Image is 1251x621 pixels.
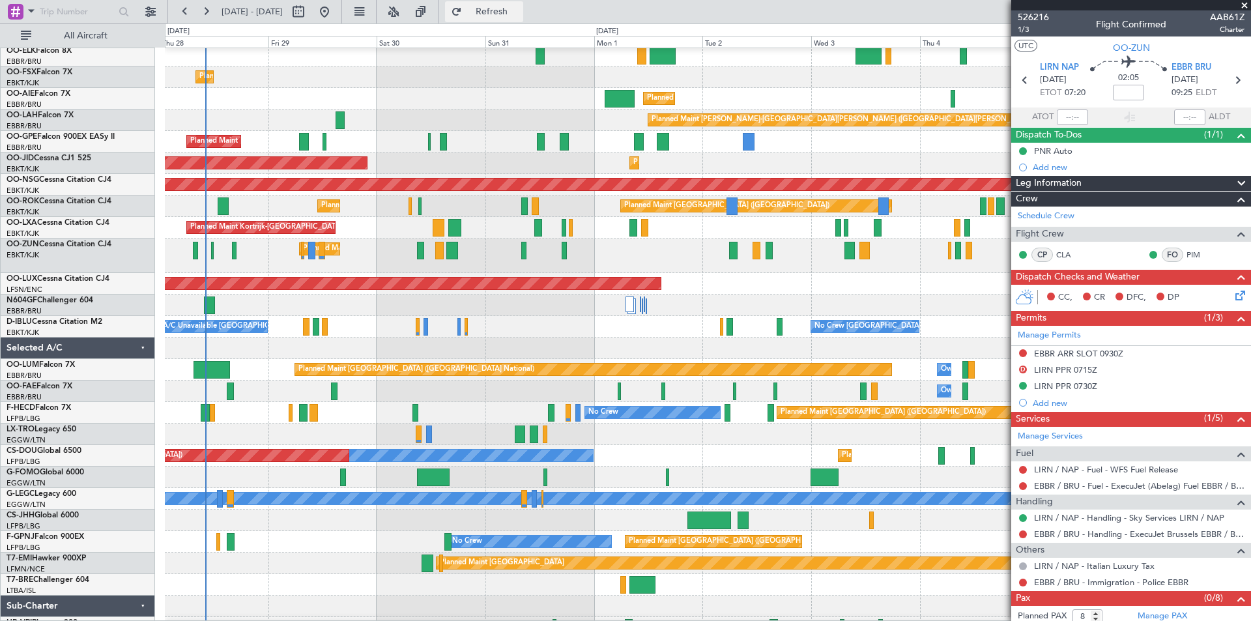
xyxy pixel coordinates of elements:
a: OO-FAEFalcon 7X [7,383,72,390]
button: UTC [1014,40,1037,51]
a: OO-FSXFalcon 7X [7,68,72,76]
span: [DATE] - [DATE] [222,6,283,18]
div: Mon 1 [594,36,703,48]
a: CLA [1056,249,1086,261]
span: G-FOMO [7,469,40,476]
span: Leg Information [1016,176,1082,191]
span: OO-JID [7,154,34,162]
a: LFSN/ENC [7,285,42,295]
div: Flight Confirmed [1096,18,1166,31]
span: OO-LUM [7,361,39,369]
div: Planned Maint [GEOGRAPHIC_DATA] ([GEOGRAPHIC_DATA]) [842,446,1047,465]
span: OO-ROK [7,197,39,205]
button: All Aircraft [14,25,141,46]
a: EBBR/BRU [7,100,42,109]
span: N604GF [7,296,37,304]
span: Others [1016,543,1044,558]
a: OO-LXACessna Citation CJ4 [7,219,109,227]
div: [DATE] [596,26,618,37]
span: OO-LAH [7,111,38,119]
a: OO-LUMFalcon 7X [7,361,75,369]
span: (1/3) [1204,311,1223,325]
a: LFMN/NCE [7,564,45,574]
div: Planned Maint [GEOGRAPHIC_DATA] ([GEOGRAPHIC_DATA]) [624,196,829,216]
a: LIRN / NAP - Italian Luxury Tax [1034,560,1155,571]
span: [DATE] [1040,74,1067,87]
a: LIRN / NAP - Handling - Sky Services LIRN / NAP [1034,512,1224,523]
span: LX-TRO [7,426,35,433]
span: Pax [1016,591,1030,606]
span: OO-FAE [7,383,36,390]
span: Services [1016,412,1050,427]
a: EBKT/KJK [7,207,39,217]
span: DP [1168,291,1179,304]
div: Owner Melsbroek Air Base [941,360,1029,379]
span: CS-DOU [7,447,37,455]
a: EBKT/KJK [7,328,39,338]
a: EBKT/KJK [7,250,39,260]
div: Wed 3 [811,36,920,48]
a: D-IBLUCessna Citation M2 [7,318,102,326]
span: Crew [1016,192,1038,207]
a: OO-ZUNCessna Citation CJ4 [7,240,111,248]
span: G-LEGC [7,490,35,498]
a: EBKT/KJK [7,78,39,88]
span: (1/1) [1204,128,1223,141]
a: LFPB/LBG [7,414,40,424]
span: CR [1094,291,1105,304]
span: [DATE] [1172,74,1198,87]
div: Sun 31 [485,36,594,48]
a: OO-LUXCessna Citation CJ4 [7,275,109,283]
div: Planned Maint [PERSON_NAME]-[GEOGRAPHIC_DATA][PERSON_NAME] ([GEOGRAPHIC_DATA][PERSON_NAME]) [652,110,1037,130]
span: OO-FSX [7,68,36,76]
a: OO-AIEFalcon 7X [7,90,70,98]
a: OO-JIDCessna CJ1 525 [7,154,91,162]
a: EBBR/BRU [7,392,42,402]
span: CS-JHH [7,512,35,519]
span: OO-LUX [7,275,37,283]
input: --:-- [1057,109,1088,125]
div: Sat 30 [377,36,485,48]
a: CS-DOUGlobal 6500 [7,447,81,455]
div: PNR Auto [1034,145,1072,156]
div: LIRN PPR 0715Z [1034,364,1097,375]
span: DFC, [1127,291,1146,304]
span: ATOT [1032,111,1054,124]
div: No Crew [452,532,482,551]
div: Add new [1033,397,1244,409]
div: No Crew [588,403,618,422]
a: T7-EMIHawker 900XP [7,555,86,562]
span: OO-AIE [7,90,35,98]
a: EGGW/LTN [7,435,46,445]
div: Add new [1033,162,1244,173]
div: Thu 28 [160,36,268,48]
span: ELDT [1196,87,1216,100]
div: LIRN PPR 0730Z [1034,381,1097,392]
a: G-LEGCLegacy 600 [7,490,76,498]
button: D [1019,366,1027,373]
span: OO-LXA [7,219,37,227]
span: D-IBLU [7,318,32,326]
button: Refresh [445,1,523,22]
a: EBBR/BRU [7,121,42,131]
a: F-HECDFalcon 7X [7,404,71,412]
a: EBKT/KJK [7,164,39,174]
div: Planned Maint Kortrijk-[GEOGRAPHIC_DATA] [321,196,473,216]
span: OO-GPE [7,133,37,141]
span: 526216 [1018,10,1049,24]
a: LFPB/LBG [7,543,40,553]
a: Manage Permits [1018,329,1081,342]
span: Dispatch To-Dos [1016,128,1082,143]
a: LFPB/LBG [7,457,40,467]
span: EBBR BRU [1172,61,1211,74]
div: [DATE] [167,26,190,37]
span: Charter [1210,24,1244,35]
span: Fuel [1016,446,1033,461]
span: (1/5) [1204,411,1223,425]
a: PIM [1186,249,1216,261]
span: OO-ZUN [7,240,39,248]
a: EGGW/LTN [7,500,46,510]
span: ALDT [1209,111,1230,124]
span: 1/3 [1018,24,1049,35]
a: LFPB/LBG [7,521,40,531]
